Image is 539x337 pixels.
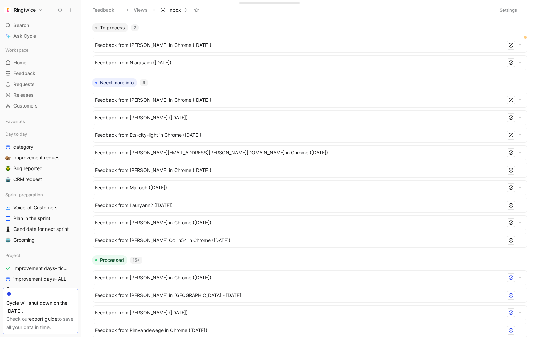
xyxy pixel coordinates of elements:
[95,309,503,317] span: Feedback from [PERSON_NAME] ([DATE])
[93,128,527,143] a: Feedback from Ets-city-light in Chrome ([DATE])
[13,204,57,211] span: Voice-of-Customers
[5,166,11,171] img: 🪲
[3,31,78,41] a: Ask Cycle
[93,110,527,125] a: Feedback from [PERSON_NAME] ([DATE])
[3,250,78,261] div: Project
[29,316,57,322] a: export guide
[93,233,527,248] a: Feedback from [PERSON_NAME] Collin54 in Chrome ([DATE])
[93,288,527,303] a: Feedback from [PERSON_NAME] in [GEOGRAPHIC_DATA] - [DATE]
[131,24,139,31] div: 2
[3,285,78,295] a: ♟️Card investigations
[3,45,78,55] div: Workspace
[93,198,527,213] a: Feedback from Lauryann2 ([DATE])
[13,102,38,109] span: Customers
[4,164,12,173] button: 🪲
[3,58,78,68] a: Home
[100,257,124,264] span: Processed
[95,274,503,282] span: Feedback from [PERSON_NAME] in Chrome ([DATE])
[3,116,78,126] div: Favorites
[13,154,61,161] span: Improvement request
[95,149,503,157] span: Feedback from [PERSON_NAME][EMAIL_ADDRESS][PERSON_NAME][DOMAIN_NAME] in Chrome ([DATE])
[131,5,151,15] button: Views
[3,101,78,111] a: Customers
[5,191,43,198] span: Sprint preparation
[92,23,128,32] button: To process
[3,203,78,213] a: Voice-of-Customers
[157,5,191,15] button: Inbox
[13,265,70,272] span: Improvement days- tickets ready
[3,90,78,100] a: Releases
[93,93,527,108] a: Feedback from [PERSON_NAME] in Chrome ([DATE])
[95,131,503,139] span: Feedback from Ets-city-light in Chrome ([DATE])
[5,131,27,137] span: Day to day
[3,163,78,174] a: 🪲Bug reported
[497,5,520,15] button: Settings
[3,274,78,284] a: improvement days- ALL
[13,92,34,98] span: Releases
[93,180,527,195] a: Feedback from Maitoch ([DATE])
[3,129,78,184] div: Day to daycategory🐌Improvement request🪲Bug reported🤖CRM request
[5,252,20,259] span: Project
[3,174,78,184] a: 🤖CRM request
[5,47,29,53] span: Workspace
[93,270,527,285] a: Feedback from [PERSON_NAME] in Chrome ([DATE])
[13,276,66,282] span: improvement days- ALL
[93,55,527,70] a: Feedback from Niarasaidi ([DATE])
[95,291,503,299] span: Feedback from [PERSON_NAME] in [GEOGRAPHIC_DATA] - [DATE]
[6,299,74,315] div: Cycle will shut down on the [DATE].
[4,154,12,162] button: 🐌
[95,166,503,174] span: Feedback from [PERSON_NAME] in Chrome ([DATE])
[3,153,78,163] a: 🐌Improvement request
[3,250,78,295] div: ProjectImprovement days- tickets readyimprovement days- ALL♟️Card investigations
[13,237,35,243] span: Grooming
[4,7,11,13] img: Ringtwice
[89,78,531,250] div: Need more info9
[13,21,29,29] span: Search
[3,190,78,245] div: Sprint preparationVoice-of-CustomersPlan in the sprint♟️Candidate for next sprint🤖Grooming
[130,257,142,264] div: 15+
[93,163,527,178] a: Feedback from [PERSON_NAME] in Chrome ([DATE])
[13,215,50,222] span: Plan in the sprint
[95,326,503,334] span: Feedback from Pimvandewege in Chrome ([DATE])
[92,255,127,265] button: Processed
[5,177,11,182] img: 🤖
[13,59,26,66] span: Home
[140,79,148,86] div: 9
[95,201,503,209] span: Feedback from Lauryann2 ([DATE])
[13,70,35,77] span: Feedback
[3,235,78,245] a: 🤖Grooming
[5,237,11,243] img: 🤖
[3,190,78,200] div: Sprint preparation
[93,145,527,160] a: Feedback from [PERSON_NAME][EMAIL_ADDRESS][PERSON_NAME][DOMAIN_NAME] in Chrome ([DATE])
[3,142,78,152] a: category
[6,315,74,331] div: Check our to save all your data in time.
[13,32,36,40] span: Ask Cycle
[4,286,12,294] button: ♟️
[5,226,11,232] img: ♟️
[3,5,44,15] button: RingtwiceRingtwice
[93,215,527,230] a: Feedback from [PERSON_NAME] in Chrome ([DATE])
[95,114,503,122] span: Feedback from [PERSON_NAME] ([DATE])
[95,236,503,244] span: Feedback from [PERSON_NAME] Collin54 in Chrome ([DATE])
[89,23,531,72] div: To process2
[3,263,78,273] a: Improvement days- tickets ready
[13,165,43,172] span: Bug reported
[3,129,78,139] div: Day to day
[13,226,69,233] span: Candidate for next sprint
[4,175,12,183] button: 🤖
[93,305,527,320] a: Feedback from [PERSON_NAME] ([DATE])
[95,96,503,104] span: Feedback from [PERSON_NAME] in Chrome ([DATE])
[93,38,527,53] a: Feedback from [PERSON_NAME] in Chrome ([DATE])
[3,68,78,79] a: Feedback
[3,20,78,30] div: Search
[13,176,42,183] span: CRM request
[95,219,503,227] span: Feedback from [PERSON_NAME] in Chrome ([DATE])
[3,224,78,234] a: ♟️Candidate for next sprint
[92,78,137,87] button: Need more info
[3,79,78,89] a: Requests
[100,79,134,86] span: Need more info
[5,287,11,293] img: ♟️
[89,5,124,15] button: Feedback
[13,144,33,150] span: category
[95,184,503,192] span: Feedback from Maitoch ([DATE])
